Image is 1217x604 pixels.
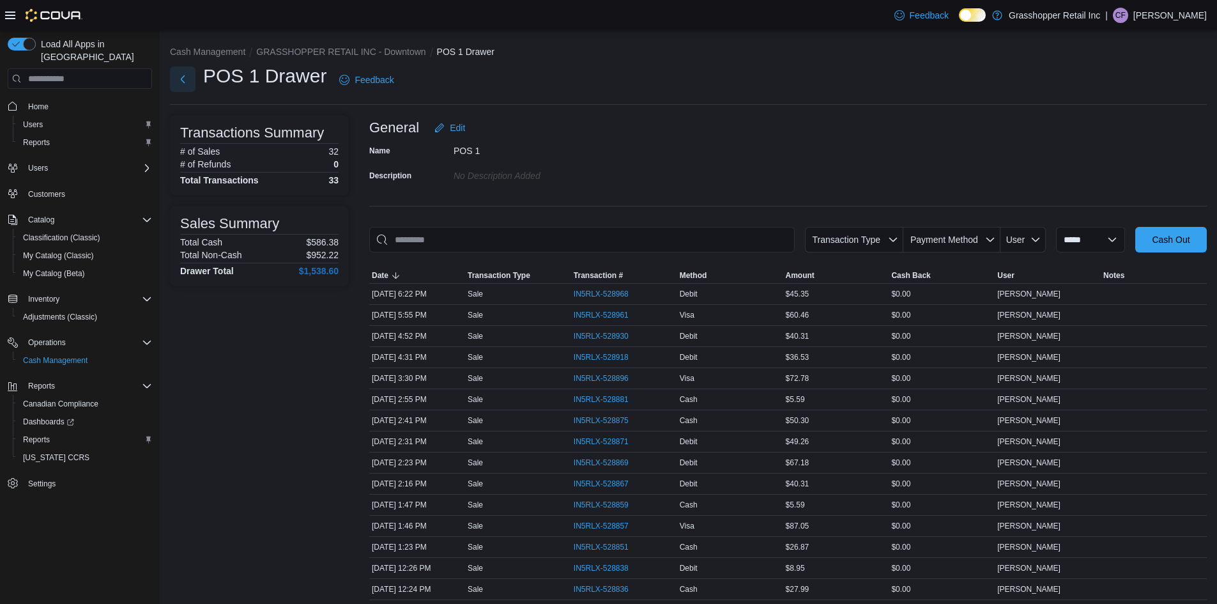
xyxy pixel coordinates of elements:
[1105,8,1108,23] p: |
[574,286,641,302] button: IN5RLX-528968
[468,289,483,299] p: Sale
[889,286,995,302] div: $0.00
[786,289,809,299] span: $45.35
[28,381,55,391] span: Reports
[369,539,465,555] div: [DATE] 1:23 PM
[680,394,698,405] span: Cash
[369,582,465,597] div: [DATE] 12:24 PM
[889,268,995,283] button: Cash Back
[574,310,629,320] span: IN5RLX-528961
[18,450,95,465] a: [US_STATE] CCRS
[889,329,995,344] div: $0.00
[574,582,641,597] button: IN5RLX-528836
[680,270,707,281] span: Method
[23,137,50,148] span: Reports
[786,352,809,362] span: $36.53
[574,289,629,299] span: IN5RLX-528968
[23,378,60,394] button: Reports
[18,353,152,368] span: Cash Management
[680,352,698,362] span: Debit
[3,377,157,395] button: Reports
[3,97,157,115] button: Home
[468,394,483,405] p: Sale
[13,449,157,467] button: [US_STATE] CCRS
[574,270,623,281] span: Transaction #
[783,268,889,283] button: Amount
[468,563,483,573] p: Sale
[369,286,465,302] div: [DATE] 6:22 PM
[23,399,98,409] span: Canadian Compliance
[23,453,89,463] span: [US_STATE] CCRS
[18,414,152,430] span: Dashboards
[450,121,465,134] span: Edit
[680,563,698,573] span: Debit
[574,476,641,492] button: IN5RLX-528867
[23,187,70,202] a: Customers
[786,458,809,468] span: $67.18
[889,476,995,492] div: $0.00
[369,497,465,513] div: [DATE] 1:47 PM
[997,415,1060,426] span: [PERSON_NAME]
[18,117,152,132] span: Users
[369,434,465,449] div: [DATE] 2:31 PM
[997,521,1060,531] span: [PERSON_NAME]
[23,233,100,243] span: Classification (Classic)
[786,394,805,405] span: $5.59
[23,186,152,202] span: Customers
[170,47,245,57] button: Cash Management
[574,331,629,341] span: IN5RLX-528930
[468,479,483,489] p: Sale
[1133,8,1207,23] p: [PERSON_NAME]
[891,270,930,281] span: Cash Back
[18,396,152,412] span: Canadian Compliance
[23,355,88,366] span: Cash Management
[180,266,234,276] h4: Drawer Total
[18,135,152,150] span: Reports
[889,3,954,28] a: Feedback
[786,479,809,489] span: $40.31
[574,518,641,534] button: IN5RLX-528857
[1000,227,1046,252] button: User
[574,307,641,323] button: IN5RLX-528961
[468,331,483,341] p: Sale
[468,584,483,594] p: Sale
[680,542,698,552] span: Cash
[889,413,995,428] div: $0.00
[1152,233,1190,246] span: Cash Out
[574,479,629,489] span: IN5RLX-528867
[468,415,483,426] p: Sale
[910,235,978,245] span: Payment Method
[574,352,629,362] span: IN5RLX-528918
[23,312,97,322] span: Adjustments (Classic)
[369,171,411,181] label: Description
[170,45,1207,61] nav: An example of EuiBreadcrumbs
[889,582,995,597] div: $0.00
[18,248,99,263] a: My Catalog (Classic)
[18,230,105,245] a: Classification (Classic)
[13,395,157,413] button: Canadian Compliance
[997,500,1060,510] span: [PERSON_NAME]
[959,8,986,22] input: Dark Mode
[574,415,629,426] span: IN5RLX-528875
[429,115,470,141] button: Edit
[997,437,1060,447] span: [PERSON_NAME]
[299,266,339,276] h4: $1,538.60
[997,394,1060,405] span: [PERSON_NAME]
[997,584,1060,594] span: [PERSON_NAME]
[23,335,71,350] button: Operations
[680,500,698,510] span: Cash
[369,518,465,534] div: [DATE] 1:46 PM
[997,289,1060,299] span: [PERSON_NAME]
[18,266,152,281] span: My Catalog (Beta)
[13,247,157,265] button: My Catalog (Classic)
[468,310,483,320] p: Sale
[256,47,425,57] button: GRASSHOPPER RETAIL INC - Downtown
[18,450,152,465] span: Washington CCRS
[355,74,394,86] span: Feedback
[1113,8,1128,23] div: Charlie Finch
[997,479,1060,489] span: [PERSON_NAME]
[18,135,55,150] a: Reports
[23,120,43,130] span: Users
[13,431,157,449] button: Reports
[8,91,152,526] nav: Complex example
